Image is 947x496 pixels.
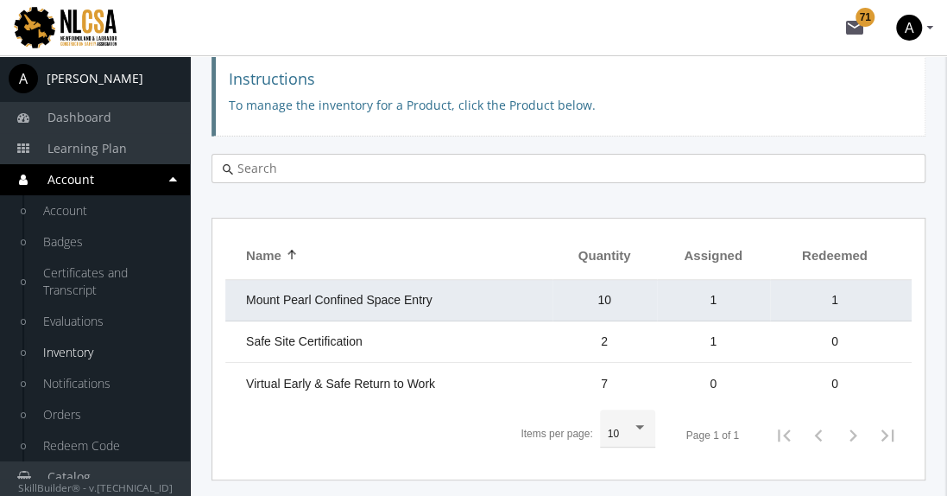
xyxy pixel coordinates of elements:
a: Inventory [26,337,190,368]
button: Next page [836,418,870,453]
div: Items per page: [521,427,592,442]
a: Badges [26,226,190,258]
span: 1 [710,334,717,348]
button: Previous page [801,418,836,453]
a: Redeem Code [26,430,190,461]
span: Assigned [684,246,742,264]
span: Redeemed [802,246,868,264]
div: Page 1 of 1 [686,429,739,443]
span: Learning Plan [47,140,127,156]
span: A [9,64,38,93]
a: Orders [26,399,190,430]
div: [PERSON_NAME] [47,70,143,87]
span: 10 [608,428,619,440]
span: Safe Site Certification [246,334,363,348]
a: Notifications [26,368,190,399]
span: Quantity [578,246,631,264]
p: To manage the inventory for a Product, click the Product below. [229,97,912,114]
span: A [896,15,922,41]
span: 10 [597,293,611,307]
a: Evaluations [26,306,190,337]
button: Last page [870,418,905,453]
div: Name [246,246,297,264]
input: Search [233,160,914,177]
span: Account [47,171,94,188]
span: 2 [601,334,608,348]
span: 1 [710,293,717,307]
a: Certificates and Transcript [26,258,190,306]
span: Name [246,246,281,264]
span: 0 [710,377,717,391]
span: 7 [601,377,608,391]
span: Virtual Early & Safe Return to Work [246,377,435,391]
small: SkillBuilder® - v.[TECHNICAL_ID] [18,480,173,494]
span: 1 [831,293,838,307]
span: Mount Pearl Confined Space Entry [246,293,432,307]
button: First Page [767,418,801,453]
h4: Instructions [229,71,912,88]
span: 0 [831,377,838,391]
mat-icon: mail [844,17,865,38]
span: Dashboard [47,109,111,125]
mat-select: Items per page: [608,429,647,441]
a: Account [26,195,190,226]
span: Catalog [47,468,91,485]
span: 0 [831,334,838,348]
